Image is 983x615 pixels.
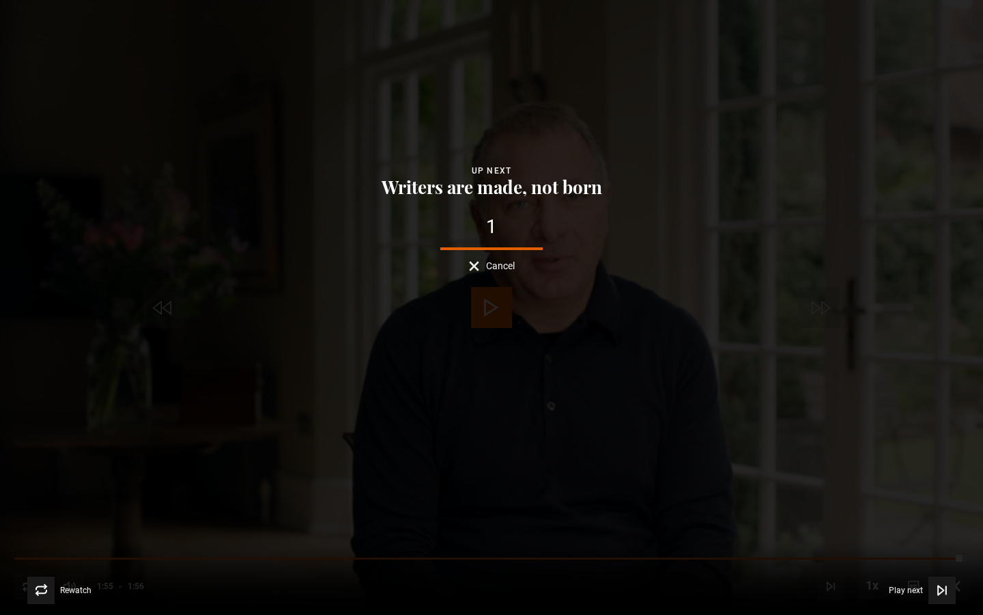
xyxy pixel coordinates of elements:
[889,586,923,594] span: Play next
[377,164,606,178] div: Up next
[27,577,91,604] button: Rewatch
[377,217,606,236] div: 1
[486,261,515,271] span: Cancel
[60,586,91,594] span: Rewatch
[889,577,956,604] button: Play next
[377,178,606,197] button: Writers are made, not born
[469,261,515,271] button: Cancel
